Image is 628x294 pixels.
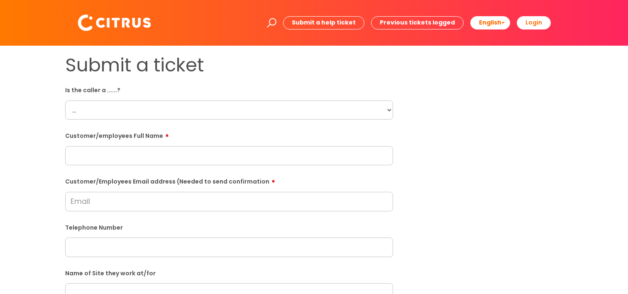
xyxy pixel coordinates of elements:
label: Name of Site they work at/for [65,268,393,277]
b: Login [525,18,542,27]
label: Telephone Number [65,223,393,231]
h1: Submit a ticket [65,54,393,76]
label: Customer/employees Full Name [65,130,393,140]
a: Previous tickets logged [371,16,464,29]
input: Email [65,192,393,211]
label: Is the caller a ......? [65,85,393,94]
label: Customer/Employees Email address (Needed to send confirmation [65,175,393,185]
span: English [479,18,501,27]
a: Login [517,16,551,29]
a: Submit a help ticket [283,16,364,29]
